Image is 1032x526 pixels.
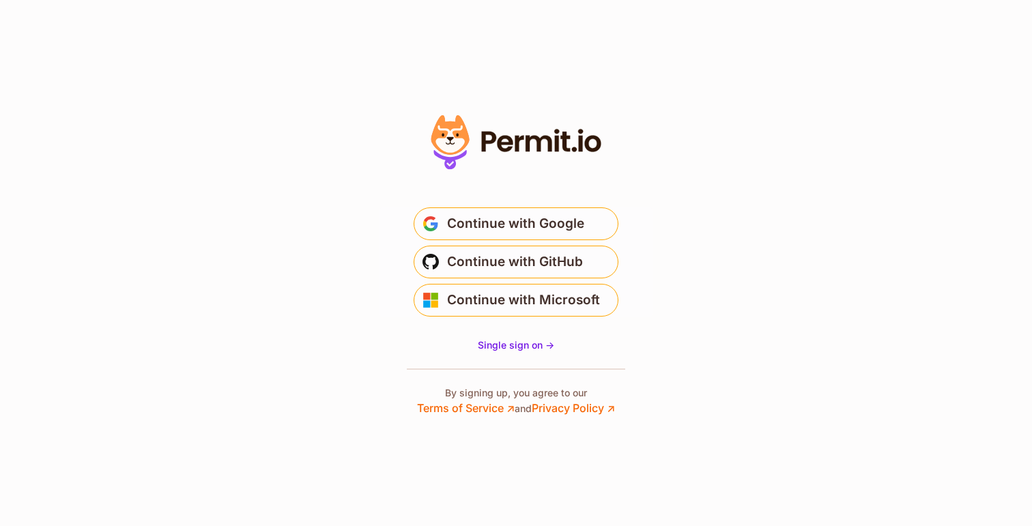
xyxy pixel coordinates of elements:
span: Continue with Google [447,213,584,235]
a: Terms of Service ↗ [417,401,515,415]
a: Single sign on -> [478,338,554,352]
button: Continue with Google [414,207,618,240]
span: Single sign on -> [478,339,554,351]
span: Continue with GitHub [447,251,583,273]
span: Continue with Microsoft [447,289,600,311]
a: Privacy Policy ↗ [532,401,615,415]
p: By signing up, you agree to our and [417,386,615,416]
button: Continue with GitHub [414,246,618,278]
button: Continue with Microsoft [414,284,618,317]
